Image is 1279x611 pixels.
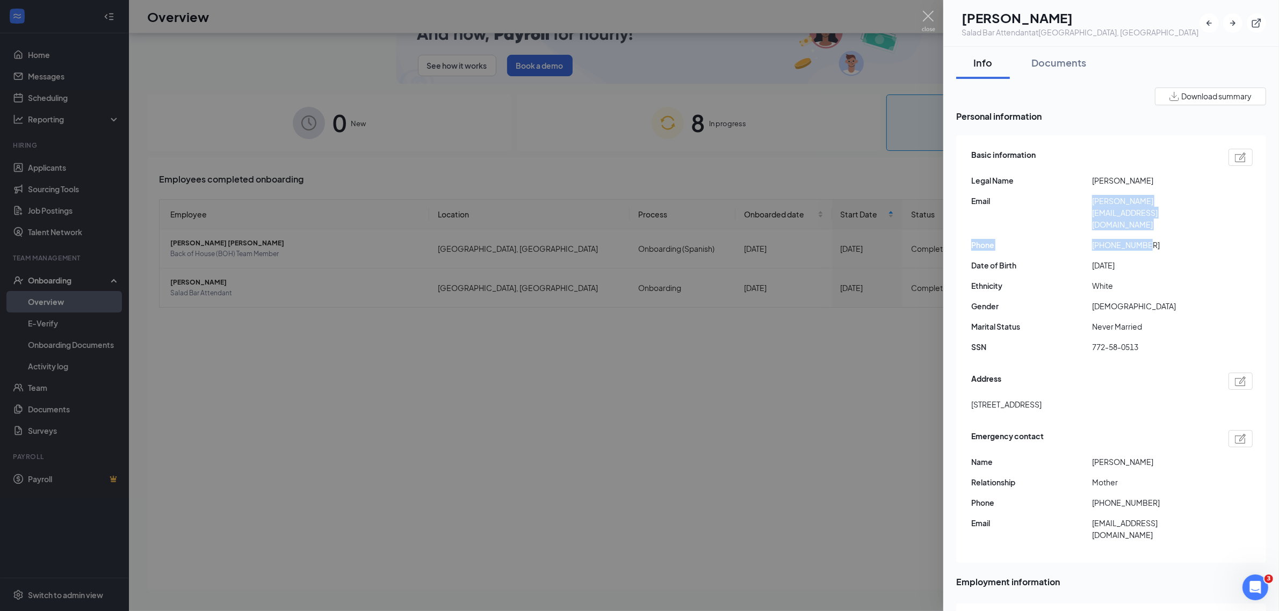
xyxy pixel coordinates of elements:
[971,174,1092,186] span: Legal Name
[1092,259,1213,271] span: [DATE]
[1092,456,1213,468] span: [PERSON_NAME]
[971,149,1036,166] span: Basic information
[1092,300,1213,312] span: [DEMOGRAPHIC_DATA]
[956,110,1266,123] span: Personal information
[1227,18,1238,28] svg: ArrowRight
[971,280,1092,292] span: Ethnicity
[971,300,1092,312] span: Gender
[962,27,1198,38] div: Salad Bar Attendant at [GEOGRAPHIC_DATA], [GEOGRAPHIC_DATA]
[962,9,1198,27] h1: [PERSON_NAME]
[1242,574,1268,600] iframe: Intercom live chat
[971,373,1001,390] span: Address
[1092,321,1213,332] span: Never Married
[971,239,1092,251] span: Phone
[1092,517,1213,541] span: [EMAIL_ADDRESS][DOMAIN_NAME]
[971,430,1044,447] span: Emergency contact
[1092,239,1213,251] span: [PHONE_NUMBER]
[971,321,1092,332] span: Marital Status
[971,517,1092,529] span: Email
[971,456,1092,468] span: Name
[971,398,1042,410] span: [STREET_ADDRESS]
[971,259,1092,271] span: Date of Birth
[971,476,1092,488] span: Relationship
[1092,476,1213,488] span: Mother
[1092,174,1213,186] span: [PERSON_NAME]
[1223,13,1242,33] button: ArrowRight
[971,497,1092,508] span: Phone
[1092,341,1213,353] span: 772-58-0513
[1264,574,1273,583] span: 3
[1031,56,1086,69] div: Documents
[1204,18,1215,28] svg: ArrowLeftNew
[1092,497,1213,508] span: [PHONE_NUMBER]
[1247,13,1266,33] button: ExternalLink
[1092,195,1213,230] span: [PERSON_NAME][EMAIL_ADDRESS][DOMAIN_NAME]
[1199,13,1219,33] button: ArrowLeftNew
[971,195,1092,207] span: Email
[1155,88,1266,105] button: Download summary
[1181,91,1252,102] span: Download summary
[1251,18,1262,28] svg: ExternalLink
[956,575,1266,588] span: Employment information
[1092,280,1213,292] span: White
[967,56,999,69] div: Info
[971,341,1092,353] span: SSN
